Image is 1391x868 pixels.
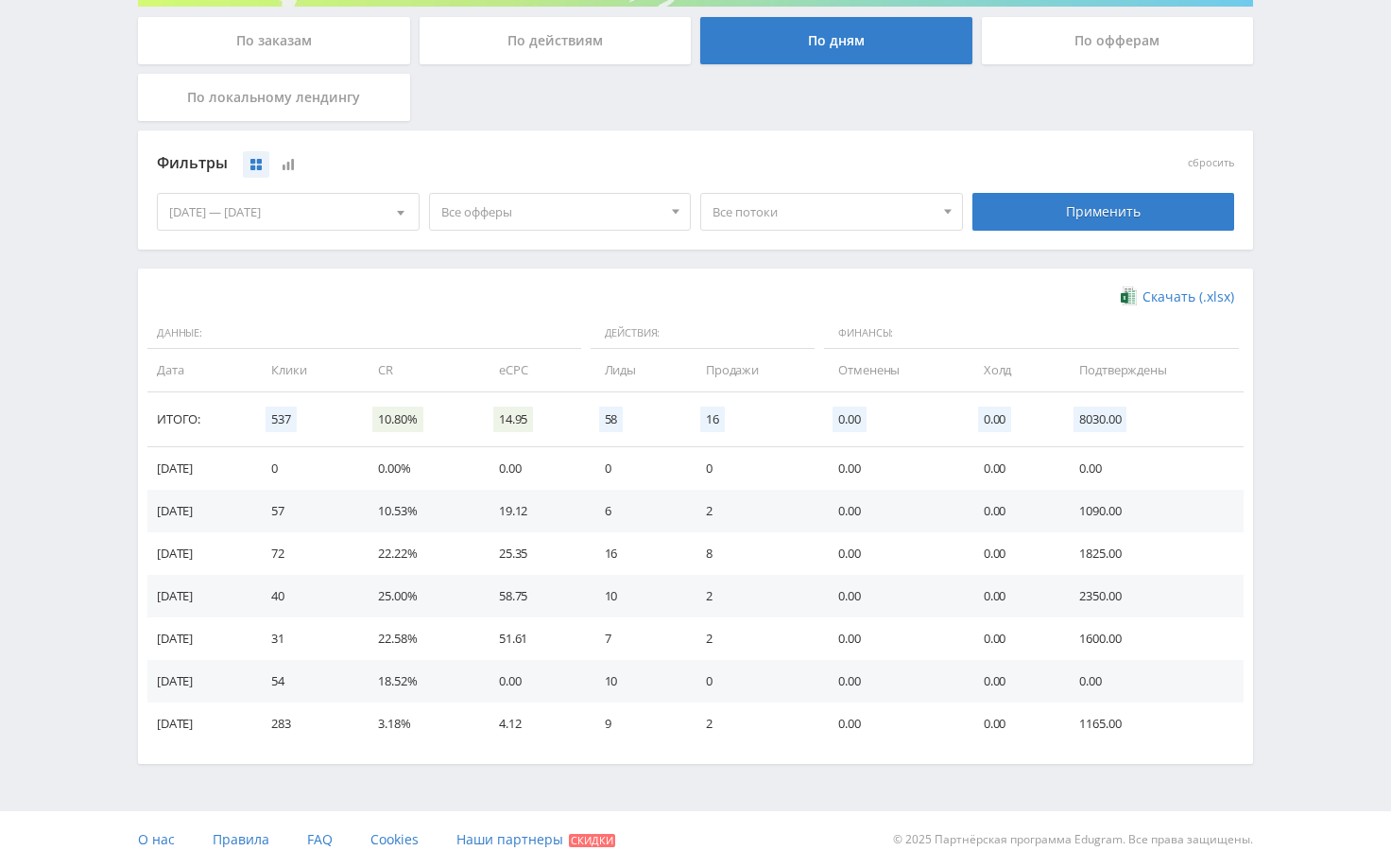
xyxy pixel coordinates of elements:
td: 0.00 [819,660,964,703]
span: 10.80% [372,407,422,432]
span: Скачать (.xlsx) [1142,289,1234,304]
td: 283 [252,703,359,745]
td: 0.00 [819,617,964,660]
td: 10 [586,575,687,617]
td: 22.22% [359,532,479,575]
td: [DATE] [147,617,252,660]
span: 0.00 [833,407,866,432]
td: 1600.00 [1060,617,1244,660]
td: 1165.00 [1060,703,1244,745]
td: 8 [687,532,819,575]
span: 58 [599,407,624,432]
div: По заказам [138,17,410,64]
td: 0.00 [965,575,1061,617]
td: 4.12 [480,703,586,745]
span: 16 [700,407,725,432]
td: 0 [687,660,819,703]
td: 0.00 [965,532,1061,575]
td: 2350.00 [1060,575,1244,617]
td: 0.00 [819,703,964,745]
td: 25.35 [480,532,586,575]
div: По локальному лендингу [138,74,410,121]
span: 8030.00 [1073,407,1126,432]
td: 1825.00 [1060,532,1244,575]
td: Клики [252,349,359,391]
td: 0.00 [819,490,964,532]
td: [DATE] [147,575,252,617]
td: 54 [252,660,359,703]
span: Правила [213,830,269,848]
div: По действиям [420,17,692,64]
span: Данные: [147,318,581,350]
td: 0.00 [965,660,1061,703]
td: Лиды [586,349,687,391]
td: 40 [252,575,359,617]
span: Все потоки [713,194,934,230]
td: 19.12 [480,490,586,532]
td: 1090.00 [1060,490,1244,532]
td: 2 [687,617,819,660]
td: [DATE] [147,447,252,490]
td: 0.00 [965,447,1061,490]
td: 0.00 [965,490,1061,532]
td: 0.00 [480,660,586,703]
td: 7 [586,617,687,660]
td: 6 [586,490,687,532]
a: Наши партнеры Скидки [456,811,615,868]
td: 0.00 [819,447,964,490]
a: О нас [138,811,175,868]
span: 14.95 [493,407,533,432]
td: eCPC [480,349,586,391]
a: FAQ [307,811,333,868]
td: Холд [965,349,1061,391]
td: 51.61 [480,617,586,660]
td: 18.52% [359,660,479,703]
td: 10.53% [359,490,479,532]
a: Cookies [370,811,419,868]
td: 58.75 [480,575,586,617]
td: 72 [252,532,359,575]
td: 0.00 [965,703,1061,745]
button: сбросить [1188,157,1234,169]
td: [DATE] [147,490,252,532]
td: [DATE] [147,660,252,703]
td: [DATE] [147,532,252,575]
span: Наши партнеры [456,830,563,848]
span: Скидки [569,834,615,847]
span: 537 [266,407,297,432]
td: 0.00 [1060,447,1244,490]
span: Cookies [370,830,419,848]
span: Все офферы [441,194,662,230]
td: [DATE] [147,703,252,745]
td: 10 [586,660,687,703]
td: 2 [687,575,819,617]
td: 0 [687,447,819,490]
td: 57 [252,490,359,532]
span: О нас [138,830,175,848]
td: 16 [586,532,687,575]
span: Финансы: [824,318,1239,350]
td: 0.00 [1060,660,1244,703]
div: По дням [700,17,972,64]
td: Подтверждены [1060,349,1244,391]
td: 0.00 [819,575,964,617]
td: 22.58% [359,617,479,660]
td: 9 [586,703,687,745]
span: FAQ [307,830,333,848]
div: Применить [972,193,1235,231]
td: Отменены [819,349,964,391]
td: Итого: [147,392,252,447]
td: Дата [147,349,252,391]
td: CR [359,349,479,391]
div: По офферам [982,17,1254,64]
td: 31 [252,617,359,660]
div: [DATE] — [DATE] [158,194,419,230]
img: xlsx [1121,286,1137,305]
td: 3.18% [359,703,479,745]
div: Фильтры [157,149,963,178]
span: Действия: [591,318,816,350]
td: 0.00 [819,532,964,575]
td: Продажи [687,349,819,391]
span: 0.00 [978,407,1011,432]
td: 25.00% [359,575,479,617]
